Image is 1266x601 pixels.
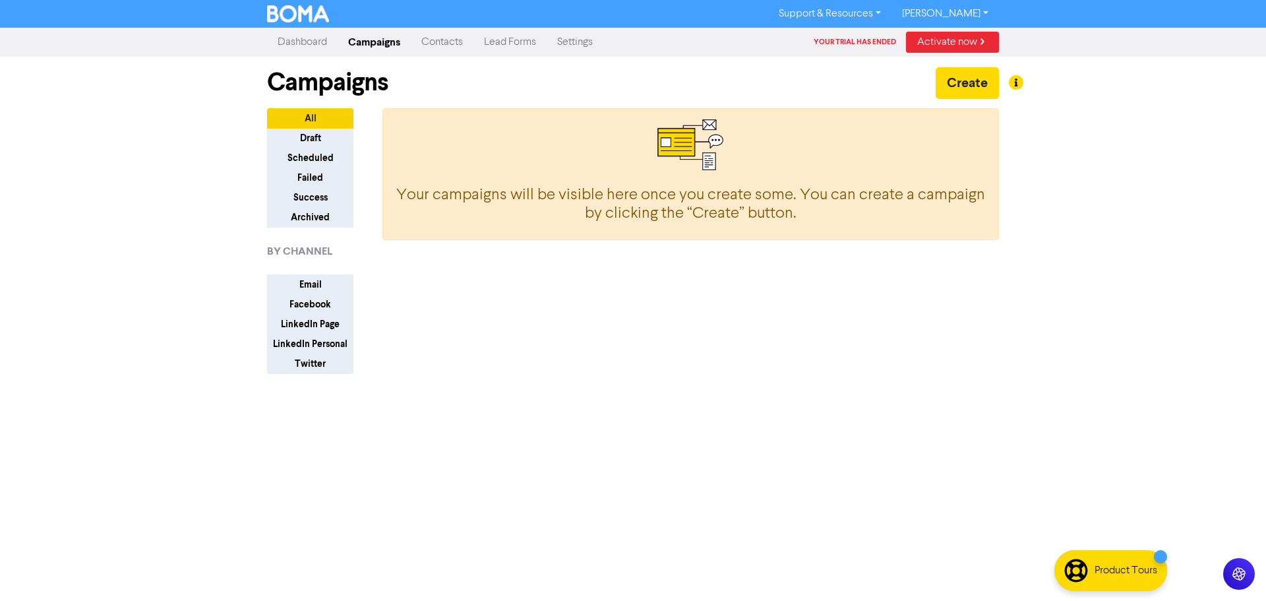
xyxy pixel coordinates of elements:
a: Campaigns [338,29,411,55]
button: Email [267,274,353,295]
h4: Your campaigns will be visible here once you create some. [396,186,985,224]
a: Activate now [906,32,999,53]
button: Facebook [267,294,353,315]
button: Draft [267,128,353,148]
a: Support & Resources [768,3,891,24]
h1: Campaigns [267,67,388,98]
button: Archived [267,207,353,228]
iframe: Chat Widget [1200,538,1266,601]
button: LinkedIn Page [267,314,353,334]
button: Failed [267,168,353,188]
a: Settings [547,29,603,55]
button: All [267,108,353,129]
button: Scheduled [267,148,353,168]
button: Success [267,187,353,208]
button: LinkedIn Personal [267,334,353,354]
div: Your trial has ended [814,37,906,48]
img: Multi Channel Marketing [657,119,723,170]
a: Contacts [411,29,473,55]
a: Lead Forms [473,29,547,55]
button: Twitter [267,354,353,374]
a: [PERSON_NAME] [891,3,999,24]
img: BOMA Logo [267,5,329,22]
span: BY CHANNEL [267,243,332,259]
button: Create [936,67,999,99]
a: Dashboard [267,29,338,55]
